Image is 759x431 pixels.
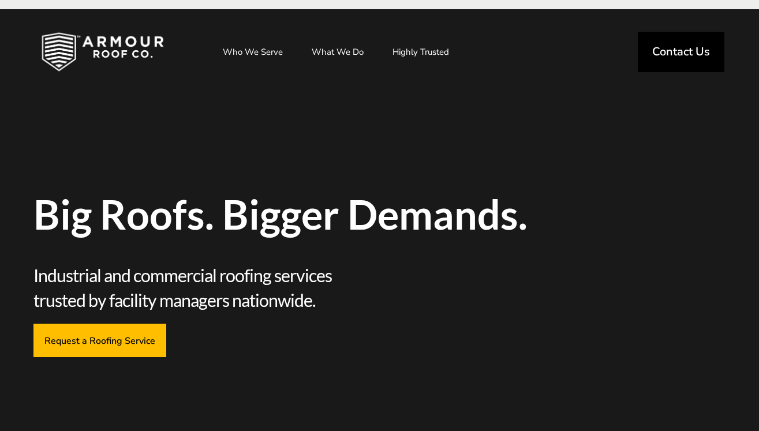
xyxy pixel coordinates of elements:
a: Highly Trusted [381,38,461,66]
img: Industrial and Commercial Roofing Company | Armour Roof Co. [23,23,182,81]
a: Who We Serve [211,38,294,66]
span: Contact Us [652,46,710,58]
a: Contact Us [638,32,724,72]
a: What We Do [300,38,375,66]
span: Request a Roofing Service [44,335,155,346]
span: Big Roofs. Bigger Demands. [33,194,726,234]
a: Request a Roofing Service [33,324,166,357]
span: Industrial and commercial roofing services trusted by facility managers nationwide. [33,263,380,312]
